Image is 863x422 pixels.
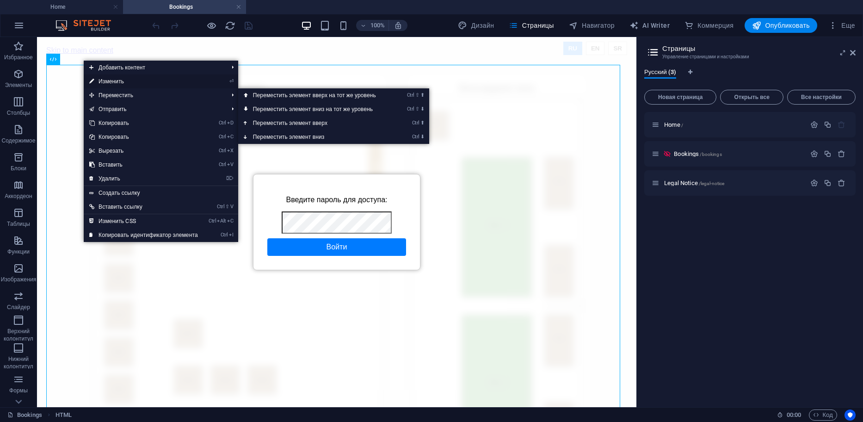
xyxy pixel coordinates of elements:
[7,109,31,117] p: Столбцы
[752,21,810,30] span: Опубликовать
[664,121,683,128] span: Нажмите, чтобы открыть страницу
[370,20,385,31] h6: 100%
[809,410,837,421] button: Код
[420,106,425,112] i: ⬇
[777,410,801,421] h6: Время сеанса
[227,148,234,154] i: X
[217,204,224,210] i: Ctrl
[412,120,419,126] i: Ctrl
[415,92,419,98] i: ⇧
[745,18,817,33] button: Опубликовать
[681,123,683,128] span: /
[219,120,226,126] i: Ctrl
[661,122,806,128] div: Home/
[7,304,30,311] p: Слайдер
[84,88,224,102] span: Переместить
[84,61,224,74] span: Добавить контент
[684,21,734,30] span: Коммерция
[229,232,234,238] i: I
[84,228,203,242] a: CtrlIКопировать идентификатор элемента
[7,248,30,255] p: Функции
[824,121,832,129] div: Копировать
[84,200,203,214] a: Ctrl⇧VВставить ссылку
[420,120,425,126] i: ⬆
[661,180,806,186] div: Legal Notice/legal-notice
[454,18,498,33] div: Дизайн (Ctrl+Alt+Y)
[793,411,795,418] span: :
[394,21,402,30] i: При изменении размера уровень масштабирования подстраивается автоматически в соответствии с выбра...
[1,276,37,283] p: Изображения
[84,186,238,200] a: Создать ссылку
[2,137,36,144] p: Содержимое
[662,44,856,53] h2: Страницы
[505,18,557,33] button: Страницы
[825,18,859,33] button: Еще
[674,150,721,157] span: Нажмите, чтобы открыть страницу
[227,161,234,168] i: V
[662,53,837,61] h3: Управление страницами и настройками
[509,21,554,30] span: Страницы
[412,134,419,140] i: Ctrl
[681,18,737,33] button: Коммерция
[664,180,724,186] span: Нажмите, чтобы открыть страницу
[226,175,234,181] i: ⌦
[5,81,32,89] p: Элементы
[227,134,234,140] i: C
[225,20,235,31] i: Перезагрузить страницу
[225,204,229,210] i: ⇧
[720,90,783,105] button: Открыть все
[84,74,203,88] a: ⏎Изменить
[407,106,414,112] i: Ctrl
[7,220,30,228] p: Таблицы
[221,232,228,238] i: Ctrl
[217,218,226,224] i: Alt
[787,410,801,421] span: 00 00
[810,179,818,187] div: Настройки
[53,20,123,31] img: Editor Logo
[224,20,235,31] button: reload
[791,94,851,100] span: Все настройки
[206,20,217,31] button: Нажмите здесь, чтобы выйти из режима предварительного просмотра и продолжить редактирование
[569,21,615,30] span: Навигатор
[11,165,26,172] p: Блоки
[84,102,224,116] a: Отправить
[5,192,32,200] p: Аккордеон
[838,179,845,187] div: Удалить
[84,172,203,186] a: ⌦Удалить
[644,68,856,86] div: Языковые вкладки
[724,94,779,100] span: Открыть все
[229,78,234,84] i: ⏎
[700,152,721,157] span: /bookings
[787,90,856,105] button: Все настройки
[824,150,832,158] div: Копировать
[420,92,425,98] i: ⬆
[415,106,419,112] i: ⇧
[845,410,856,421] button: Usercentrics
[227,218,234,224] i: C
[230,204,233,210] i: V
[565,18,618,33] button: Навигатор
[219,148,226,154] i: Ctrl
[219,161,226,168] i: Ctrl
[420,134,425,140] i: ⬇
[648,94,712,100] span: Новая страница
[838,150,845,158] div: Удалить
[838,121,845,129] div: Стартовую страницу нельзя удалить
[219,134,226,140] i: Ctrl
[9,387,28,394] p: Формы
[55,410,72,421] span: Щелкните, чтобы выбрать. Дважды щелкните, чтобы изменить
[671,151,806,157] div: Bookings/bookings
[828,21,855,30] span: Еще
[407,92,414,98] i: Ctrl
[454,18,498,33] button: Дизайн
[626,18,673,33] button: AI Writer
[458,21,494,30] span: Дизайн
[238,116,395,130] a: Ctrl⬆Переместить элемент вверх
[238,102,395,116] a: Ctrl⇧⬇Переместить элемент вниз на тот же уровень
[4,54,33,61] p: Избранное
[123,2,246,12] h4: Bookings
[84,214,203,228] a: CtrlAltCИзменить CSS
[209,218,216,224] i: Ctrl
[84,144,203,158] a: CtrlXВырезать
[356,20,389,31] button: 100%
